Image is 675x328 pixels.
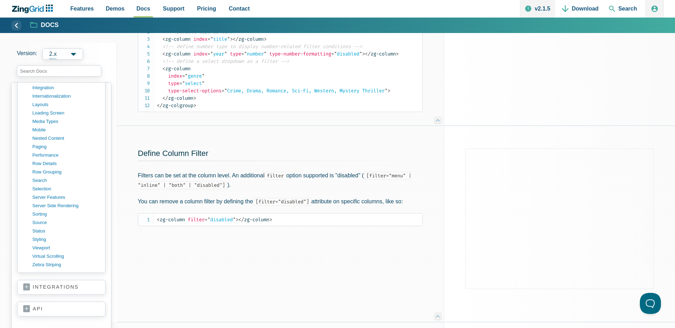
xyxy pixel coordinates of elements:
span: = [182,73,185,79]
span: select [179,80,205,86]
label: Versions [17,48,111,60]
span: Support [163,4,184,13]
span: " [202,73,205,79]
span: " [185,73,188,79]
a: internationalization [32,92,99,100]
span: Version: [17,48,37,60]
code: filter [264,172,286,180]
span: < [157,217,160,223]
span: " [224,51,227,57]
span: > [230,36,233,42]
span: zg-column [238,217,269,223]
code: [filter="menu" | "inline" | "both" | "disabled"] [138,172,411,189]
a: selection [32,185,99,193]
a: server features [32,193,99,202]
a: paging [32,143,99,151]
span: zg-column [162,66,191,72]
span: Demos [106,4,124,13]
span: " [210,51,213,57]
iframe: Demo loaded in iFrame [465,149,654,289]
span: number [241,51,266,57]
a: layouts [32,100,99,109]
span: Crime, Drama, Romance, Sci-Fi, Western, Mystery Thriller [221,88,387,94]
span: Contact [229,4,250,13]
span: > [193,95,196,101]
a: integrations [23,284,99,291]
span: " [233,217,236,223]
span: = [221,88,224,94]
span: " [202,80,205,86]
a: row grouping [32,168,99,176]
span: > [193,103,196,109]
span: zg-column [162,51,191,57]
span: " [385,88,387,94]
span: index [168,73,182,79]
span: > [236,217,238,223]
a: api [23,306,99,313]
span: zg-column [365,51,396,57]
span: " [359,51,362,57]
a: virtual scrolling [32,252,99,261]
span: " [244,51,247,57]
a: sorting [32,210,99,218]
span: genre [182,73,205,79]
span: title [207,36,230,42]
code: [filter="disabled"] [253,198,311,206]
a: Docs [31,21,59,29]
span: Docs [136,4,150,13]
a: source [32,218,99,227]
p: Filters can be set at the column level. An additional option supported is "disabled" ( ). [138,171,423,190]
span: Pricing [197,4,216,13]
span: disabled [331,51,362,57]
span: type-number-formatting [269,51,331,57]
span: zg-column [162,95,193,101]
a: media types [32,117,99,126]
span: = [207,51,210,57]
span: < [162,51,165,57]
span: <!-- define number type to display number-related filter conditions --> [162,44,362,50]
span: zg-column [162,36,191,42]
span: </ [157,103,162,109]
a: Define Column Filter [138,149,208,158]
span: " [207,217,210,223]
span: index [193,51,207,57]
a: row details [32,159,99,168]
span: = [179,80,182,86]
a: viewport [32,244,99,252]
span: year [207,51,227,57]
span: > [264,36,266,42]
p: You can remove a column filter by defining the attribute on specific columns, like so: [138,197,423,206]
span: < [162,36,165,42]
span: filter [188,217,205,223]
a: zebra striping [32,261,99,269]
span: = [205,217,207,223]
span: type-select-options [168,88,221,94]
strong: Docs [41,22,59,28]
a: mobile [32,126,99,134]
span: </ [162,95,168,101]
span: index [193,36,207,42]
span: Features [70,4,94,13]
span: > [396,51,399,57]
input: search input [17,65,101,77]
a: server side rendering [32,202,99,210]
span: = [207,36,210,42]
span: disabled [205,217,236,223]
span: " [264,51,266,57]
span: " [224,88,227,94]
span: " [227,36,230,42]
a: nested content [32,134,99,143]
span: </ [238,217,244,223]
span: type [168,80,179,86]
a: performance [32,151,99,159]
a: integration [32,84,99,92]
span: <!-- define a select dropdown as a filter --> [162,58,289,64]
a: status [32,227,99,235]
a: search [32,176,99,185]
a: ZingChart Logo. Click to return to the homepage [11,5,57,13]
span: zg-column [233,36,264,42]
span: type [230,51,241,57]
span: " [334,51,337,57]
a: styling [32,235,99,244]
